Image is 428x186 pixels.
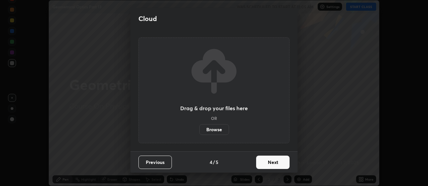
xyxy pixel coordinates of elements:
[256,156,290,169] button: Next
[211,116,217,120] h5: OR
[213,159,215,166] h4: /
[210,159,212,166] h4: 4
[216,159,218,166] h4: 5
[138,14,157,23] h2: Cloud
[138,156,172,169] button: Previous
[180,106,248,111] h3: Drag & drop your files here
